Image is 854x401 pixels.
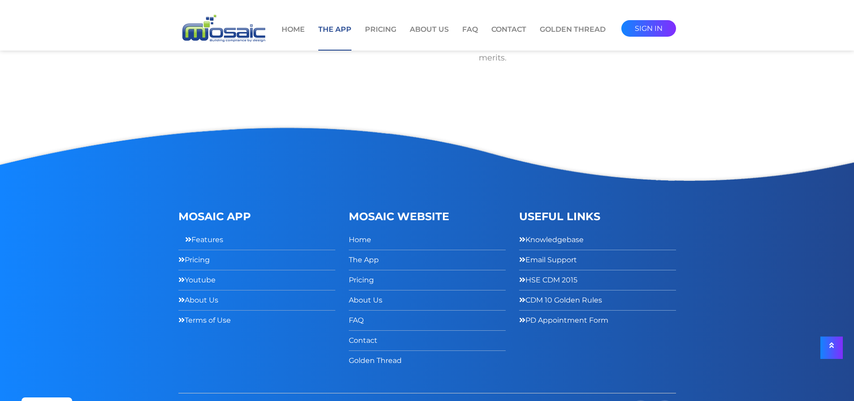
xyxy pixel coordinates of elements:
[349,273,374,286] a: Pricing
[349,233,371,246] a: Home
[816,361,847,394] iframe: Chat
[185,233,223,246] a: Features
[519,253,577,266] a: Email Support
[349,314,364,327] a: FAQ
[178,294,218,307] a: About Us
[349,253,379,266] a: The App
[410,24,449,50] a: About Us
[349,294,382,307] a: About Us
[282,24,305,50] a: Home
[349,334,377,347] a: Contact
[178,204,335,230] h4: MOSAIC APP
[491,24,526,50] a: Contact
[318,24,351,51] a: The App
[178,13,268,44] img: logo
[519,294,602,307] a: CDM 10 Golden Rules
[349,354,402,367] a: Golden Thread
[621,20,676,37] a: sign in
[519,233,584,246] a: Knowledgebase
[178,273,216,286] a: Youtube
[349,204,506,230] h4: MOSAIC WEBSITE
[178,253,210,266] a: Pricing
[519,273,577,286] a: HSE CDM 2015
[540,24,606,50] a: Golden Thread
[178,314,231,327] a: Terms of Use
[519,314,608,327] a: PD Appointment Form
[365,24,396,50] a: Pricing
[519,204,676,230] h4: Useful Links
[462,24,478,50] a: FAQ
